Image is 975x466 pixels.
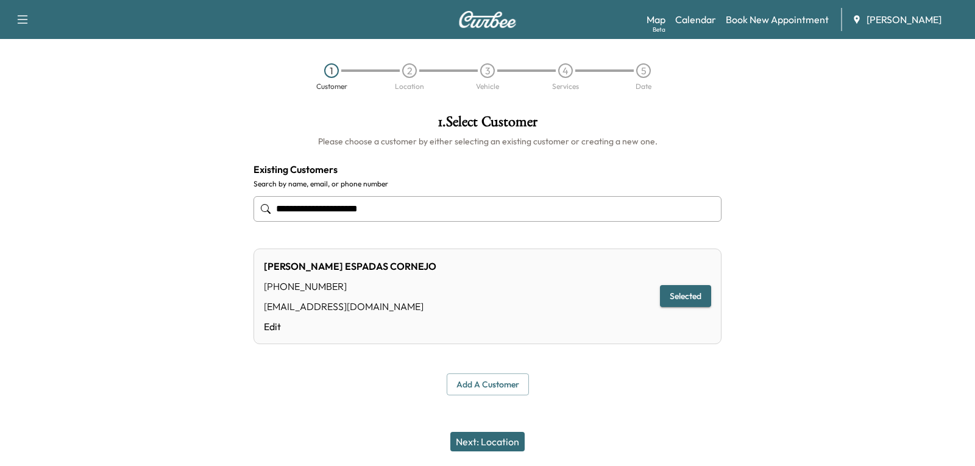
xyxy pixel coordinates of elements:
h1: 1 . Select Customer [253,115,721,135]
button: Selected [660,285,711,308]
h6: Please choose a customer by either selecting an existing customer or creating a new one. [253,135,721,147]
div: 4 [558,63,573,78]
div: [PERSON_NAME] ESPADAS CORNEJO [264,259,436,274]
a: Edit [264,319,436,334]
div: Customer [316,83,347,90]
div: [EMAIL_ADDRESS][DOMAIN_NAME] [264,299,436,314]
div: [PHONE_NUMBER] [264,279,436,294]
button: Next: Location [450,432,525,451]
a: MapBeta [647,12,665,27]
div: 1 [324,63,339,78]
div: Date [636,83,651,90]
div: 2 [402,63,417,78]
a: Book New Appointment [726,12,829,27]
button: Add a customer [447,373,529,396]
div: 5 [636,63,651,78]
div: Beta [653,25,665,34]
label: Search by name, email, or phone number [253,179,721,189]
div: Vehicle [476,83,499,90]
img: Curbee Logo [458,11,517,28]
div: 3 [480,63,495,78]
span: [PERSON_NAME] [867,12,941,27]
div: Services [552,83,579,90]
a: Calendar [675,12,716,27]
div: Location [395,83,424,90]
h4: Existing Customers [253,162,721,177]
